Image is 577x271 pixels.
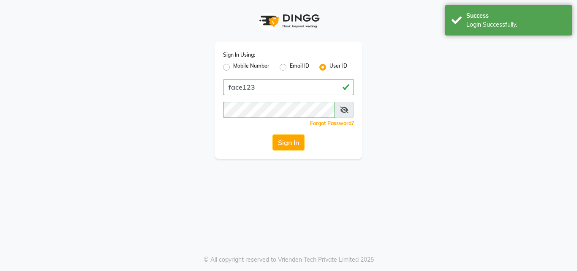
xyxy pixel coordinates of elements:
[255,8,322,33] img: logo1.svg
[272,134,305,151] button: Sign In
[223,51,255,59] label: Sign In Using:
[466,20,566,29] div: Login Successfully.
[233,62,269,72] label: Mobile Number
[466,11,566,20] div: Success
[290,62,309,72] label: Email ID
[310,120,354,126] a: Forgot Password?
[223,102,335,118] input: Username
[329,62,347,72] label: User ID
[223,79,354,95] input: Username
